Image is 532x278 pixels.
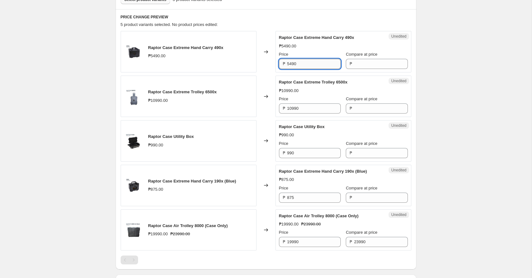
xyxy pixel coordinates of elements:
[148,223,228,228] span: Raptor Case Air Trolley 8000 (Case Only)
[391,78,406,83] span: Unedited
[279,35,354,40] span: Raptor Case Extreme Hand Carry 490x
[283,106,285,111] span: ₱
[283,151,285,155] span: ₱
[148,45,224,50] span: Raptor Case Extreme Hand Carry 490x
[148,142,163,148] div: ₱990.00
[279,96,288,101] span: Price
[148,179,236,183] span: Raptor Case Extreme Hand Carry 190x (Blue)
[279,124,325,129] span: Raptor Case Utility Box
[350,195,352,200] span: ₱
[121,22,218,27] span: 5 product variants selected. No product prices edited:
[279,230,288,235] span: Price
[148,231,168,237] div: ₱19990.00
[283,239,285,244] span: ₱
[148,97,168,104] div: ₱10990.00
[350,151,352,155] span: ₱
[279,176,294,183] div: ₱875.00
[391,212,406,217] span: Unedited
[350,239,352,244] span: ₱
[124,131,143,150] img: adph_RaptorCaseUtilityBox_Black_80x.jpg
[283,195,285,200] span: ₱
[148,186,163,193] div: ₱875.00
[124,176,143,195] img: 190XBlack-42_80x.jpg
[279,80,348,84] span: Raptor Case Extreme Trolley 6500x
[283,61,285,66] span: ₱
[346,52,377,57] span: Compare at price
[391,34,406,39] span: Unedited
[279,213,359,218] span: Raptor Case Air Trolley 8000 (Case Only)
[279,169,367,174] span: Raptor Case Extreme Hand Carry 190x (Blue)
[148,53,166,59] div: ₱5490.00
[350,61,352,66] span: ₱
[124,220,143,239] img: ADRaptor8000AirBlack_1_Large_d5fc3f5c-acdb-47c9-905b-906d9a98670f_80x.jpg
[391,123,406,128] span: Unedited
[279,141,288,146] span: Price
[279,132,294,138] div: ₱990.00
[121,256,138,264] nav: Pagination
[121,15,411,20] h6: PRICE CHANGE PREVIEW
[346,230,377,235] span: Compare at price
[148,134,194,139] span: Raptor Case Utility Box
[346,141,377,146] span: Compare at price
[279,221,299,227] div: ₱19990.00
[346,96,377,101] span: Compare at price
[279,88,299,94] div: ₱10990.00
[148,90,217,94] span: Raptor Case Extreme Trolley 6500x
[279,43,296,49] div: ₱5490.00
[350,106,352,111] span: ₱
[301,221,321,227] strike: ₱23990.00
[279,52,288,57] span: Price
[279,186,288,190] span: Price
[170,231,190,237] strike: ₱23990.00
[391,168,406,173] span: Unedited
[124,42,143,61] img: 490X-26_80x.jpg
[124,87,143,106] img: 2022Thubnails87-15_80x.jpg
[346,186,377,190] span: Compare at price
